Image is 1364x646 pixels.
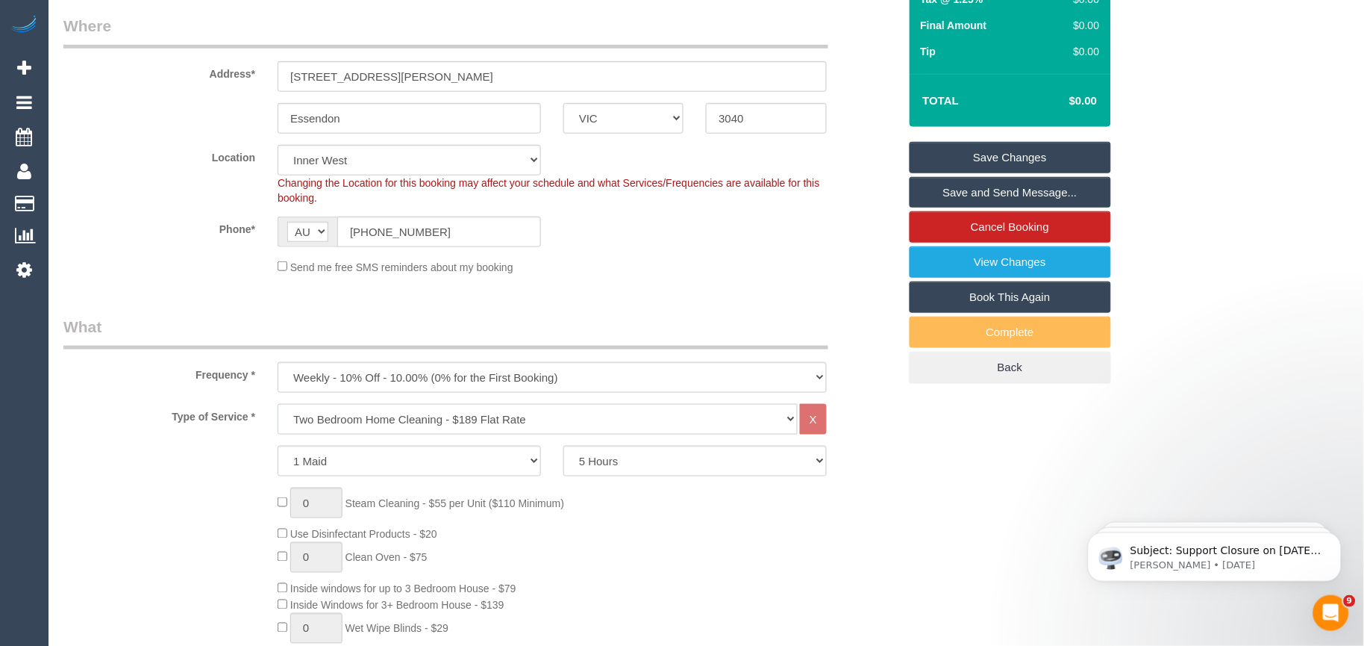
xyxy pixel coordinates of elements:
h4: $0.00 [1024,95,1097,108]
span: Changing the Location for this booking may affect your schedule and what Services/Frequencies are... [278,177,820,204]
a: Cancel Booking [910,211,1111,243]
iframe: Intercom live chat [1313,595,1349,631]
strong: Total [923,94,960,107]
input: Suburb* [278,103,541,134]
label: Frequency * [52,362,266,382]
label: Location [52,145,266,165]
span: Send me free SMS reminders about my booking [290,261,513,273]
span: Inside windows for up to 3 Bedroom House - $79 [290,583,516,595]
a: Back [910,352,1111,383]
input: Post Code* [706,103,826,134]
input: Phone* [337,217,541,247]
iframe: Intercom notifications message [1066,501,1364,606]
span: Wet Wipe Blinds - $29 [345,623,448,635]
label: Tip [921,44,936,59]
legend: What [63,316,828,350]
span: Clean Oven - $75 [345,552,428,564]
div: $0.00 [1054,18,1100,33]
label: Type of Service * [52,404,266,424]
label: Final Amount [921,18,987,33]
a: View Changes [910,246,1111,278]
span: Use Disinfectant Products - $20 [290,529,437,541]
a: Save and Send Message... [910,177,1111,208]
span: 9 [1344,595,1356,607]
label: Address* [52,61,266,81]
span: Steam Cleaning - $55 per Unit ($110 Minimum) [345,497,564,509]
a: Save Changes [910,142,1111,173]
span: Inside Windows for 3+ Bedroom House - $139 [290,600,504,612]
img: Automaid Logo [9,15,39,36]
a: Book This Again [910,282,1111,313]
label: Phone* [52,217,266,237]
div: $0.00 [1054,44,1100,59]
legend: Where [63,15,828,49]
